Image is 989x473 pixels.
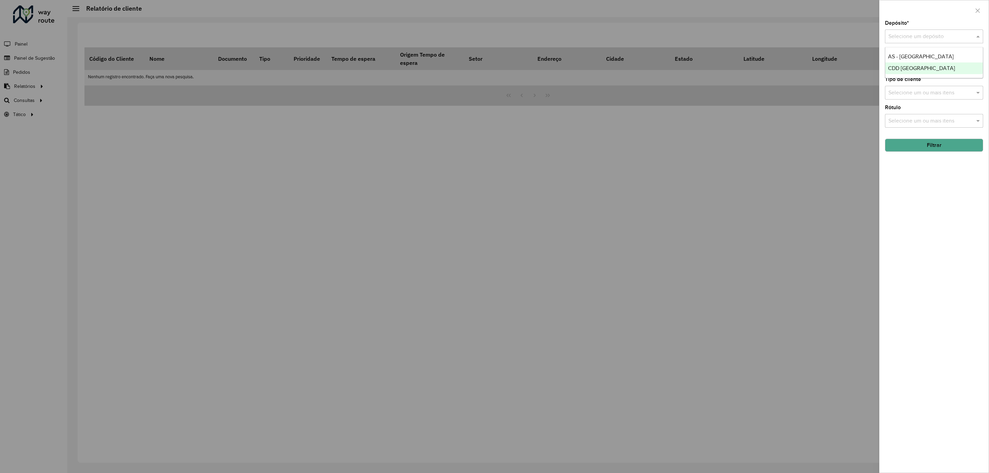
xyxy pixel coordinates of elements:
ng-dropdown-panel: Options list [885,47,983,78]
span: AS - [GEOGRAPHIC_DATA] [888,54,954,59]
label: Rótulo [885,103,901,112]
label: Depósito [885,19,909,27]
button: Filtrar [885,139,983,152]
span: CDD [GEOGRAPHIC_DATA] [888,65,955,71]
label: Tipo de cliente [885,75,921,83]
